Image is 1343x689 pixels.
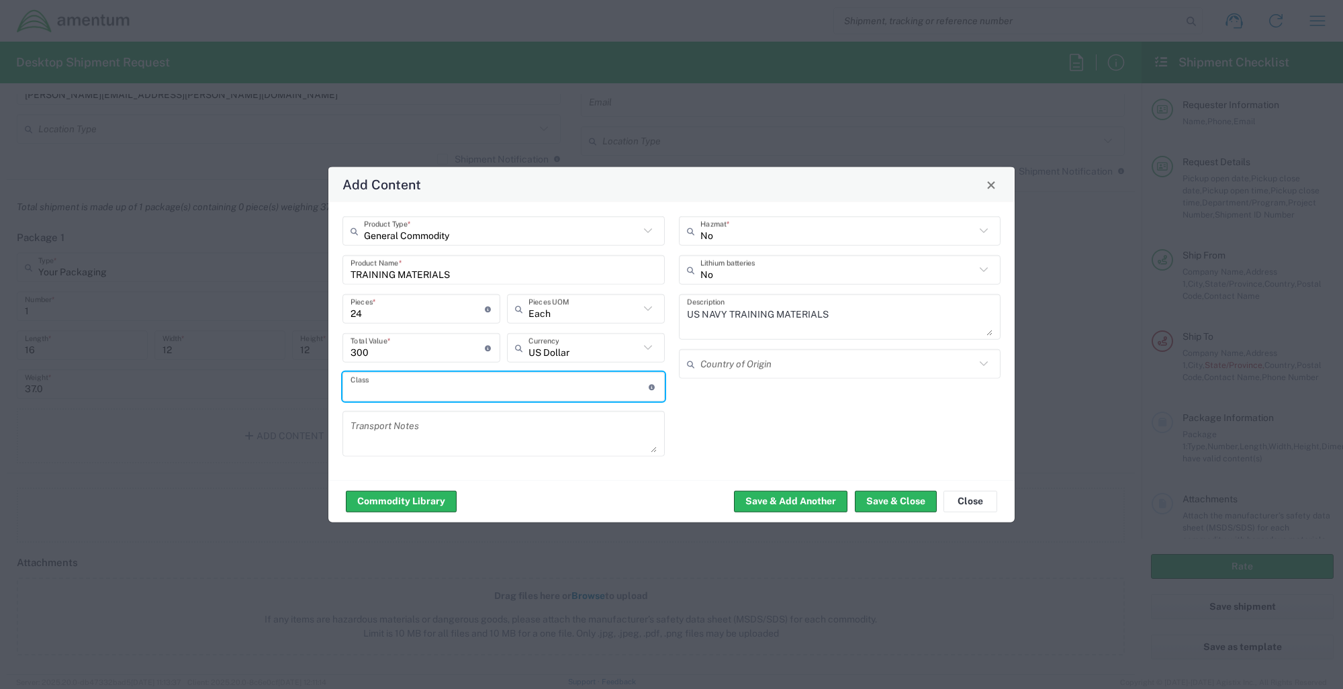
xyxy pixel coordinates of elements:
button: Commodity Library [346,490,457,512]
button: Save & Close [855,490,937,512]
button: Close [982,175,1001,194]
h4: Add Content [342,175,421,194]
button: Close [943,490,997,512]
button: Save & Add Another [734,490,847,512]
